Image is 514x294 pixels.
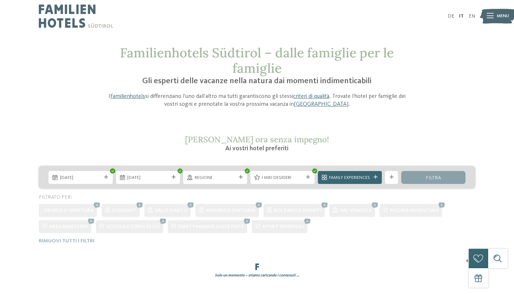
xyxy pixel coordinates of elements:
[110,94,145,99] a: Familienhotels
[459,14,464,19] a: IT
[329,175,370,181] span: Family Experiences
[448,14,454,19] a: DE
[225,145,288,152] span: Ai vostri hotel preferiti
[142,77,371,85] span: Gli esperti delle vacanze nella natura dai momenti indimenticabili
[262,175,303,181] span: I miei desideri
[294,101,348,107] a: [GEOGRAPHIC_DATA]
[34,273,480,278] div: Solo un momento – stiamo caricando i contenuti …
[185,134,329,144] span: [PERSON_NAME] ora senza impegno!
[127,175,168,181] span: [DATE]
[497,13,509,19] span: Menu
[469,14,475,19] a: EN
[60,175,101,181] span: [DATE]
[120,44,394,76] span: Familienhotels Südtirol – dalle famiglie per le famiglie
[466,257,469,264] span: 4
[103,93,411,109] p: I si differenziano l’uno dall’altro ma tutti garantiscono gli stessi . Trovate l’hotel per famigl...
[195,175,236,181] span: Regione
[293,94,329,99] a: criteri di qualità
